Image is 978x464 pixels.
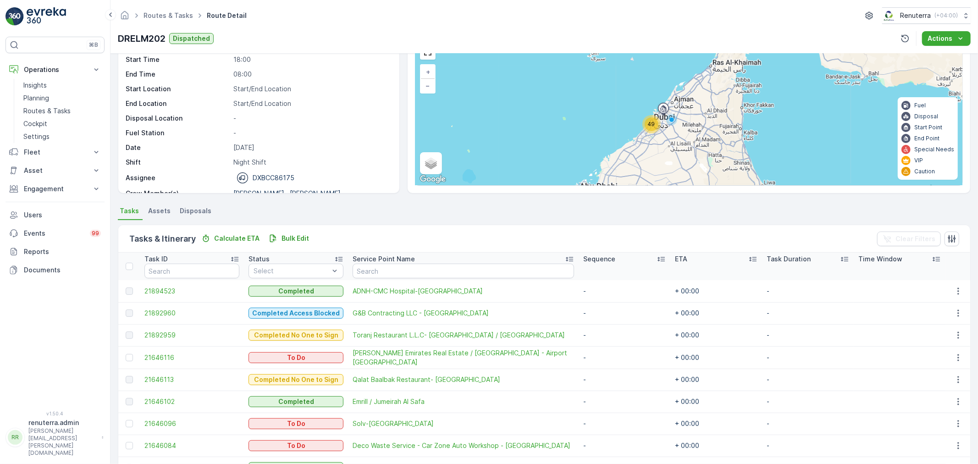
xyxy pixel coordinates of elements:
div: 0 [415,39,962,185]
p: Bulk Edit [282,234,309,243]
p: Completed No One to Sign [254,331,338,340]
a: Insights [20,79,105,92]
a: Routes & Tasks [20,105,105,117]
p: 08:00 [233,70,390,79]
a: Qalat Baalbak Restaurant- Al Quoz [353,375,574,384]
p: Select [254,266,329,276]
p: End Time [126,70,230,79]
p: To Do [287,441,305,450]
img: logo_light-DOdMpM7g.png [27,7,66,26]
a: Zoom Out [421,79,435,93]
a: Users [6,206,105,224]
p: Settings [23,132,50,141]
a: Cockpit [20,117,105,130]
p: Reports [24,247,101,256]
button: Engagement [6,180,105,198]
a: Settings [20,130,105,143]
button: RRrenuterra.admin[PERSON_NAME][EMAIL_ADDRESS][PERSON_NAME][DOMAIN_NAME] [6,418,105,457]
td: - [579,369,670,391]
div: Toggle Row Selected [126,331,133,339]
p: Operations [24,65,86,74]
a: Layers [421,153,441,173]
td: - [762,369,854,391]
td: - [762,280,854,302]
a: 21892959 [144,331,239,340]
td: + 00:00 [670,324,762,346]
button: Completed [249,396,343,407]
button: Calculate ETA [198,233,263,244]
p: DXBCC86175 [253,173,294,182]
p: Cockpit [23,119,47,128]
a: 21646096 [144,419,239,428]
button: Renuterra(+04:00) [882,7,971,24]
p: Special Needs [914,146,954,153]
a: 21646113 [144,375,239,384]
p: Actions [928,34,952,43]
p: Status [249,254,270,264]
div: Toggle Row Selected [126,309,133,317]
p: Shift [126,158,230,167]
button: Fleet [6,143,105,161]
span: 21646084 [144,441,239,450]
a: Events99 [6,224,105,243]
p: Start/End Location [233,84,390,94]
a: Deco Waste Service - Car Zone Auto Workshop - Umm Ramool [353,441,574,450]
td: + 00:00 [670,280,762,302]
p: Documents [24,265,101,275]
a: Solv-Mushrif Park [353,419,574,428]
p: [DATE] [233,143,390,152]
span: Deco Waste Service - Car Zone Auto Workshop - [GEOGRAPHIC_DATA] [353,441,574,450]
p: Clear Filters [895,234,935,243]
p: - [233,128,390,138]
p: Start/End Location [233,99,390,108]
p: Disposal [914,113,938,120]
p: Dispatched [173,34,210,43]
td: - [579,280,670,302]
td: - [762,435,854,457]
button: Completed [249,286,343,297]
p: 99 [92,230,99,237]
button: Bulk Edit [265,233,313,244]
span: − [425,82,430,89]
a: 21646102 [144,397,239,406]
p: Insights [23,81,47,90]
div: Toggle Row Selected [126,420,133,427]
td: + 00:00 [670,346,762,369]
p: Renuterra [900,11,931,20]
p: Start Location [126,84,230,94]
td: + 00:00 [670,435,762,457]
td: - [762,324,854,346]
button: Completed Access Blocked [249,308,343,319]
span: Solv-[GEOGRAPHIC_DATA] [353,419,574,428]
p: Disposal Location [126,114,230,123]
button: To Do [249,352,343,363]
span: 49 [648,121,655,127]
span: Disposals [180,206,211,215]
a: 21646116 [144,353,239,362]
td: - [579,324,670,346]
td: + 00:00 [670,413,762,435]
a: Open this area in Google Maps (opens a new window) [418,173,448,185]
td: - [579,413,670,435]
td: - [762,413,854,435]
a: Beena Emirates Real Estate / Al Fajr Business Center - Airport Garhoud [353,348,574,367]
p: Completed Access Blocked [252,309,340,318]
a: 21894523 [144,287,239,296]
input: Search [144,264,239,278]
span: Toranj Restaurant L.L.C- [GEOGRAPHIC_DATA] / [GEOGRAPHIC_DATA] [353,331,574,340]
button: Clear Filters [877,232,941,246]
a: ADNH-CMC Hospital-Jadaf [353,287,574,296]
td: - [579,435,670,457]
p: Completed No One to Sign [254,375,338,384]
p: Planning [23,94,49,103]
p: Fleet [24,148,86,157]
p: DRELM202 [118,32,166,45]
span: + [426,68,430,76]
div: RR [8,430,22,445]
span: v 1.50.4 [6,411,105,416]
